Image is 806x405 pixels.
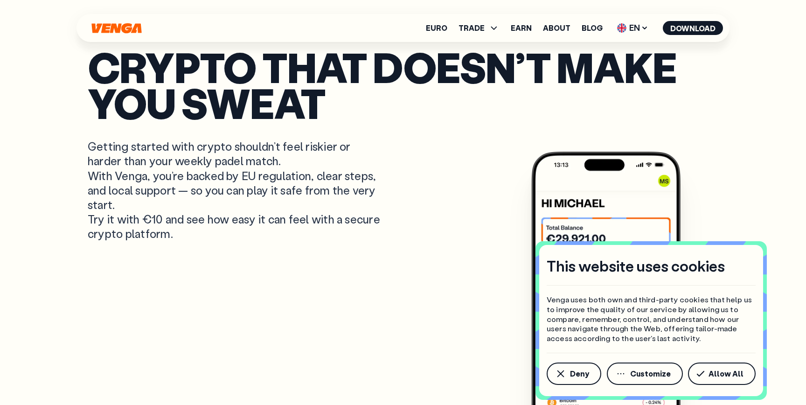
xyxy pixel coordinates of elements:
button: Customize [607,363,683,385]
span: TRADE [459,22,500,34]
button: Deny [547,363,601,385]
span: Deny [570,370,589,377]
button: Allow All [688,363,756,385]
a: About [543,24,570,32]
p: Crypto that doesn’t make you sweat [88,49,718,120]
a: Earn [511,24,532,32]
span: Allow All [709,370,743,377]
svg: Home [90,23,143,34]
p: Venga uses both own and third-party cookies that help us to improve the quality of our service by... [547,295,756,343]
button: Download [663,21,723,35]
p: Getting started with crypto shouldn’t feel riskier or harder than your weekly padel match. With V... [88,139,382,241]
h4: This website uses cookies [547,256,725,276]
span: EN [614,21,652,35]
a: Blog [582,24,603,32]
img: flag-uk [617,23,626,33]
span: Customize [630,370,671,377]
a: Euro [426,24,447,32]
span: TRADE [459,24,485,32]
